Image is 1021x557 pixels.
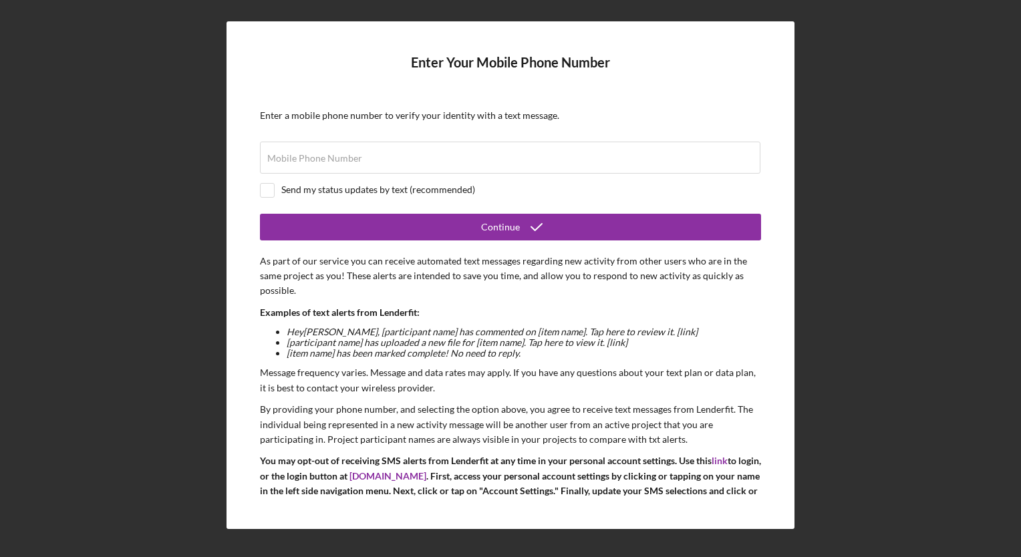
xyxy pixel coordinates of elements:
[260,110,761,121] div: Enter a mobile phone number to verify your identity with a text message.
[260,365,761,395] p: Message frequency varies. Message and data rates may apply. If you have any questions about your ...
[260,402,761,447] p: By providing your phone number, and selecting the option above, you agree to receive text message...
[287,348,761,359] li: [item name] has been marked complete! No need to reply.
[260,305,761,320] p: Examples of text alerts from Lenderfit:
[260,254,761,299] p: As part of our service you can receive automated text messages regarding new activity from other ...
[260,453,761,514] p: You may opt-out of receiving SMS alerts from Lenderfit at any time in your personal account setti...
[287,337,761,348] li: [participant name] has uploaded a new file for [item name]. Tap here to view it. [link]
[267,153,362,164] label: Mobile Phone Number
[712,455,728,466] a: link
[260,214,761,240] button: Continue
[281,184,475,195] div: Send my status updates by text (recommended)
[481,214,520,240] div: Continue
[260,55,761,90] h4: Enter Your Mobile Phone Number
[287,327,761,337] li: Hey [PERSON_NAME] , [participant name] has commented on [item name]. Tap here to review it. [link]
[349,470,426,482] a: [DOMAIN_NAME]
